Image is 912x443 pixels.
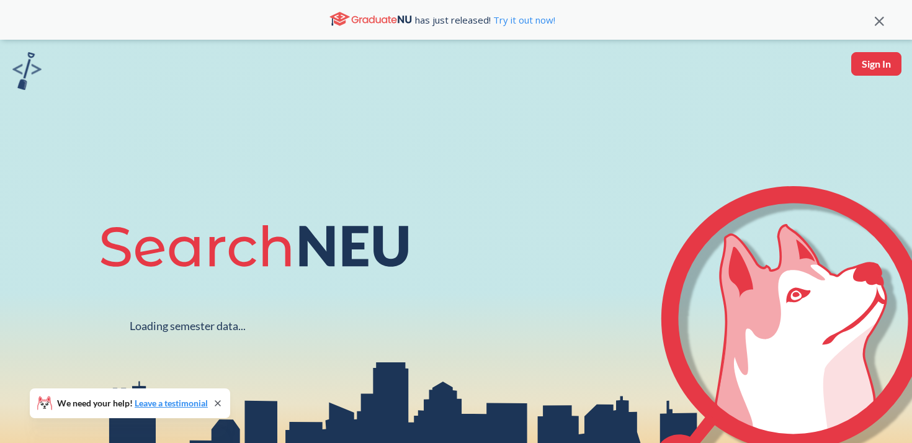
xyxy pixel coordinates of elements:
span: We need your help! [57,399,208,408]
a: Try it out now! [491,14,555,26]
button: Sign In [851,52,901,76]
span: has just released! [415,13,555,27]
a: sandbox logo [12,52,42,94]
img: sandbox logo [12,52,42,90]
a: Leave a testimonial [135,398,208,408]
div: Loading semester data... [130,319,246,333]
